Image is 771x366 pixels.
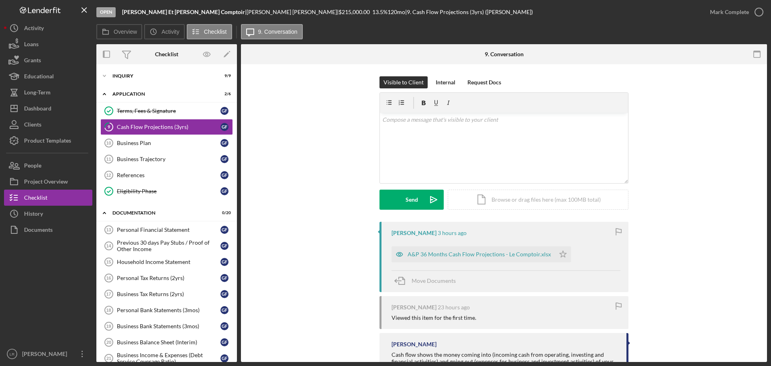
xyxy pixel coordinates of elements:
a: 16Personal Tax Returns (2yrs)GF [100,270,233,286]
b: [PERSON_NAME] Et [PERSON_NAME] Comptoir [122,8,245,15]
div: G F [220,338,228,346]
time: 2025-08-15 16:10 [438,230,467,236]
div: Checklist [155,51,178,57]
div: G F [220,290,228,298]
button: Checklist [187,24,232,39]
div: Business Balance Sheet (Interim) [117,339,220,346]
text: LR [10,352,14,356]
div: 2 / 6 [216,92,231,96]
a: 11Business TrajectoryGF [100,151,233,167]
div: Personal Tax Returns (2yrs) [117,275,220,281]
div: Send [406,190,418,210]
div: Educational [24,68,54,86]
a: Project Overview [4,174,92,190]
a: 9Cash Flow Projections (3yrs)GF [100,119,233,135]
label: Activity [161,29,179,35]
div: G F [220,354,228,362]
tspan: 17 [106,292,111,296]
div: Business Tax Returns (2yrs) [117,291,220,297]
button: Activity [4,20,92,36]
a: 14Previous 30 days Pay Stubs / Proof of Other IncomeGF [100,238,233,254]
label: Overview [114,29,137,35]
button: Visible to Client [379,76,428,88]
a: 10Business PlanGF [100,135,233,151]
div: History [24,206,43,224]
a: 15Household Income StatementGF [100,254,233,270]
a: Eligibility PhaseGF [100,183,233,199]
div: $215,000.00 [339,9,372,15]
div: [PERSON_NAME] [392,341,436,348]
div: G F [220,242,228,250]
tspan: 11 [106,157,111,162]
div: Documentation [112,211,211,215]
a: Documents [4,222,92,238]
div: Long-Term [24,84,51,102]
div: Visible to Client [383,76,424,88]
div: Clients [24,117,41,135]
div: 13.5 % [372,9,388,15]
button: Grants [4,52,92,68]
div: References [117,172,220,178]
div: Eligibility Phase [117,188,220,194]
a: 19Business Bank Statements (3mos)GF [100,318,233,334]
div: 0 / 20 [216,211,231,215]
div: 120 mo [388,9,405,15]
button: Clients [4,117,92,133]
div: Grants [24,52,41,70]
div: G F [220,123,228,131]
div: Inquiry [112,74,211,78]
tspan: 15 [106,260,111,264]
div: Personal Financial Statement [117,227,220,233]
button: Activity [144,24,184,39]
div: G F [220,258,228,266]
div: Product Templates [24,133,71,151]
a: 18Personal Bank Statements (3mos)GF [100,302,233,318]
div: 9 / 9 [216,74,231,78]
a: Terms, Fees & SignatureGF [100,103,233,119]
div: G F [220,171,228,179]
a: 12ReferencesGF [100,167,233,183]
div: Activity [24,20,44,38]
div: Loans [24,36,39,54]
div: Checklist [24,190,47,208]
tspan: 18 [106,308,111,313]
button: Send [379,190,444,210]
div: [PERSON_NAME] [392,230,436,236]
button: Checklist [4,190,92,206]
div: Business Plan [117,140,220,146]
div: Open [96,7,116,17]
tspan: 21 [106,356,111,361]
div: Previous 30 days Pay Stubs / Proof of Other Income [117,239,220,252]
button: Mark Complete [702,4,767,20]
div: Internal [436,76,455,88]
div: Documents [24,222,53,240]
div: G F [220,107,228,115]
button: Educational [4,68,92,84]
div: Request Docs [467,76,501,88]
div: G F [220,322,228,330]
div: Viewed this item for the first time. [392,315,476,321]
button: Overview [96,24,142,39]
div: [PERSON_NAME] [392,304,436,311]
iframe: Intercom live chat [744,331,763,350]
button: History [4,206,92,222]
span: Move Documents [412,277,456,284]
div: Cash Flow Projections (3yrs) [117,124,220,130]
div: Household Income Statement [117,259,220,265]
div: Terms, Fees & Signature [117,108,220,114]
div: G F [220,187,228,195]
button: Loans [4,36,92,52]
button: Internal [432,76,459,88]
div: | 9. Cash Flow Projections (3yrs) ([PERSON_NAME]) [405,9,533,15]
div: [PERSON_NAME] [PERSON_NAME] | [247,9,339,15]
button: Request Docs [463,76,505,88]
button: Dashboard [4,100,92,117]
div: G F [220,139,228,147]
